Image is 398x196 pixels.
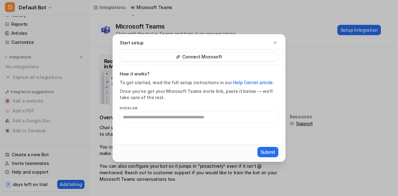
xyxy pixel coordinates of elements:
p: Start setup [120,39,144,46]
p: To get started, read the full setup instructions in our . [120,80,278,86]
button: Submit [257,147,278,157]
p: Connect Microsoft [182,54,222,60]
label: Invite Link [120,106,278,111]
p: How it works? [120,71,278,77]
a: Help Center article [233,80,273,85]
p: Once you’ve got your Microsoft Teams invite link, paste it below — we’ll take care of the rest. [120,88,278,101]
